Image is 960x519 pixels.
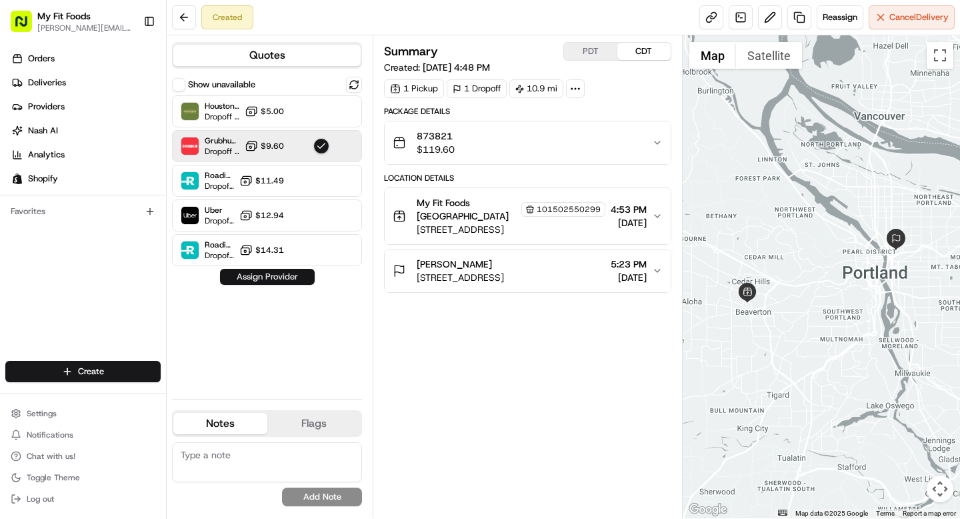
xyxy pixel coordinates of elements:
[12,173,23,184] img: Shopify logo
[611,257,647,271] span: 5:23 PM
[181,172,199,189] img: Roadie (Routed)
[173,413,267,434] button: Notes
[27,408,57,419] span: Settings
[689,42,736,69] button: Show street map
[205,239,234,250] span: Roadie (P2P)
[686,501,730,518] a: Open this area in Google Maps (opens a new window)
[45,127,219,141] div: Start new chat
[5,168,166,189] a: Shopify
[13,53,243,75] p: Welcome 👋
[239,209,284,222] button: $12.94
[205,101,239,111] span: Houston Fleet
[823,11,857,23] span: Reassign
[417,257,492,271] span: [PERSON_NAME]
[28,101,65,113] span: Providers
[181,241,199,259] img: Roadie (P2P)
[5,404,161,423] button: Settings
[27,472,80,483] span: Toggle Theme
[113,195,123,205] div: 💻
[13,195,24,205] div: 📗
[736,42,802,69] button: Show satellite imagery
[133,226,161,236] span: Pylon
[27,451,75,462] span: Chat with us!
[509,79,563,98] div: 10.9 mi
[5,468,161,487] button: Toggle Theme
[5,96,166,117] a: Providers
[5,426,161,444] button: Notifications
[384,79,444,98] div: 1 Pickup
[27,430,73,440] span: Notifications
[869,5,955,29] button: CancelDelivery
[255,210,284,221] span: $12.94
[205,205,234,215] span: Uber
[261,106,284,117] span: $5.00
[817,5,863,29] button: Reassign
[205,135,239,146] span: Grubhub (MFF)
[5,447,161,466] button: Chat with us!
[537,204,601,215] span: 101502550299
[239,243,284,257] button: $14.31
[889,11,949,23] span: Cancel Delivery
[385,249,670,292] button: [PERSON_NAME][STREET_ADDRESS]5:23 PM[DATE]
[927,476,953,502] button: Map camera controls
[205,181,234,191] span: Dropoff ETA -
[903,510,956,517] a: Report a map error
[927,42,953,69] button: Toggle fullscreen view
[245,139,284,153] button: $9.60
[37,9,91,23] button: My Fit Foods
[611,216,647,229] span: [DATE]
[27,494,54,504] span: Log out
[173,45,361,66] button: Quotes
[5,144,166,165] a: Analytics
[245,105,284,118] button: $5.00
[205,215,234,226] span: Dropoff ETA 1 hour
[5,361,161,382] button: Create
[417,196,518,223] span: My Fit Foods [GEOGRAPHIC_DATA]
[205,146,239,157] span: Dropoff ETA 45 minutes
[181,207,199,224] img: Uber
[611,271,647,284] span: [DATE]
[876,510,895,517] a: Terms (opens in new tab)
[5,48,166,69] a: Orders
[188,79,255,91] label: Show unavailable
[5,490,161,508] button: Log out
[267,413,361,434] button: Flags
[37,23,133,33] button: [PERSON_NAME][EMAIL_ADDRESS][DOMAIN_NAME]
[255,245,284,255] span: $14.31
[447,79,507,98] div: 1 Dropoff
[384,45,438,57] h3: Summary
[28,77,66,89] span: Deliveries
[417,143,455,156] span: $119.60
[45,141,169,151] div: We're available if you need us!
[78,366,104,378] span: Create
[205,111,239,122] span: Dropoff ETA -
[385,121,670,164] button: 873821$119.60
[778,510,787,516] button: Keyboard shortcuts
[423,61,490,73] span: [DATE] 4:48 PM
[8,188,107,212] a: 📗Knowledge Base
[686,501,730,518] img: Google
[384,106,671,117] div: Package Details
[35,86,220,100] input: Clear
[5,201,161,222] div: Favorites
[181,103,199,120] img: Internal Provider - (My Fit Foods)
[417,223,605,236] span: [STREET_ADDRESS]
[28,125,58,137] span: Nash AI
[617,43,671,60] button: CDT
[564,43,617,60] button: PDT
[417,129,455,143] span: 873821
[107,188,219,212] a: 💻API Documentation
[126,193,214,207] span: API Documentation
[384,61,490,74] span: Created:
[611,203,647,216] span: 4:53 PM
[417,271,504,284] span: [STREET_ADDRESS]
[205,250,234,261] span: Dropoff ETA -
[384,173,671,183] div: Location Details
[181,137,199,155] img: Grubhub (MFF)
[227,131,243,147] button: Start new chat
[239,174,284,187] button: $11.49
[261,141,284,151] span: $9.60
[5,72,166,93] a: Deliveries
